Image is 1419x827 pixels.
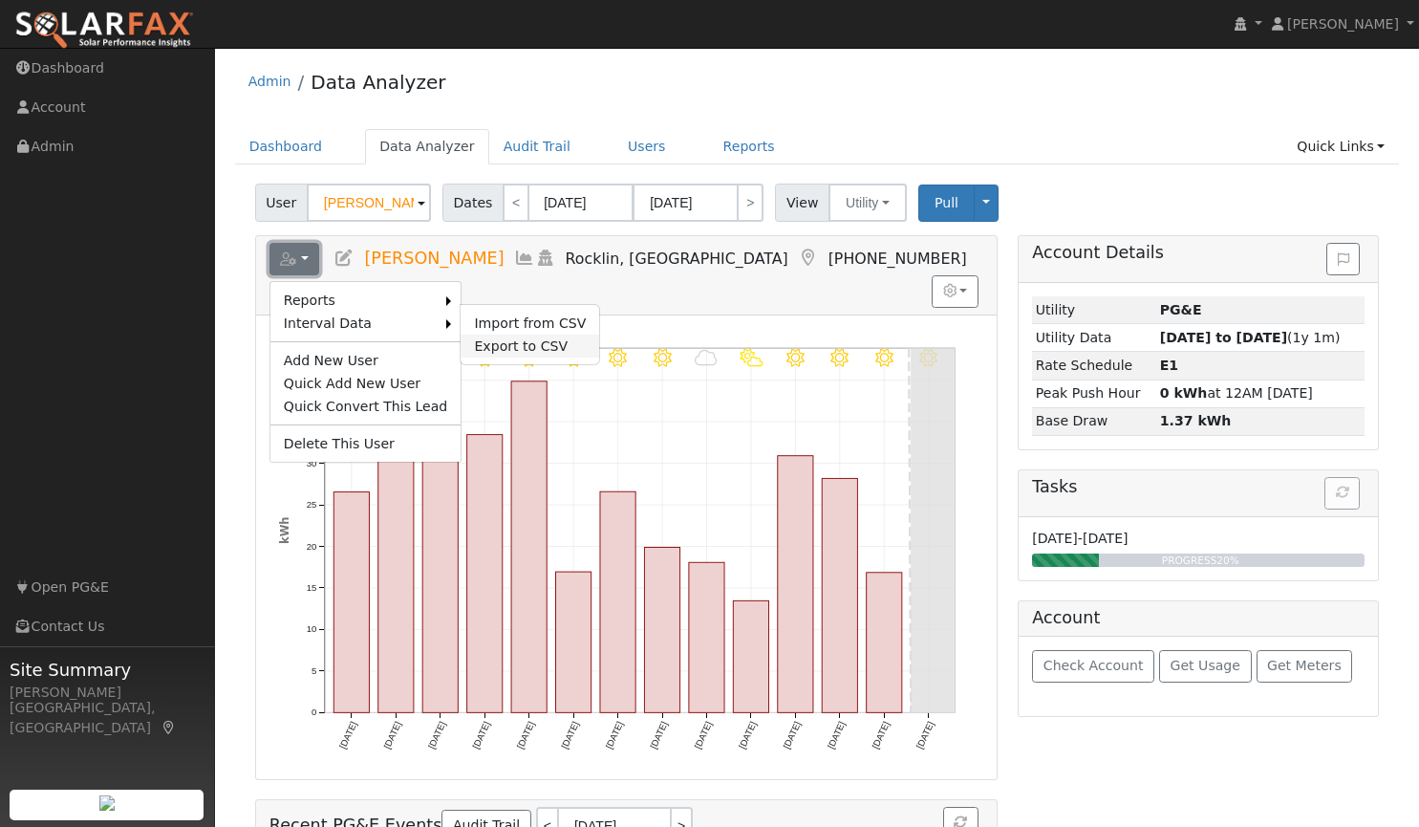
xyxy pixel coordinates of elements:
span: Rocklin, [GEOGRAPHIC_DATA] [566,250,788,268]
i: 9/11 - Clear [786,349,805,367]
span: Check Account [1043,658,1144,673]
strong: 0 kWh [1160,385,1208,401]
strong: [DATE] to [DATE] [1160,330,1287,345]
rect: onclick="" [466,435,502,713]
a: Interval Data [270,312,447,335]
span: User [255,184,308,222]
rect: onclick="" [867,573,902,713]
i: 9/07 - Clear [609,349,627,367]
a: Map [798,249,819,268]
td: Utility [1032,296,1156,324]
a: Delete This User [270,432,462,455]
rect: onclick="" [333,492,369,713]
i: 9/08 - Clear [654,349,672,367]
a: Import from CSV [461,312,599,335]
span: Dates [442,184,504,222]
a: Data Analyzer [365,129,489,164]
i: 9/09 - Cloudy [695,349,718,367]
text: [DATE] [692,720,714,751]
a: Data Analyzer [311,71,445,94]
a: Add New User [270,349,462,372]
i: 9/12 - Clear [831,349,849,367]
text: [DATE] [648,720,670,751]
span: (1y 1m) [1160,330,1341,345]
span: Get Usage [1171,658,1240,673]
rect: onclick="" [378,390,414,712]
button: Get Meters [1257,650,1353,683]
rect: onclick="" [644,547,679,712]
span: [DATE]-[DATE] [1032,531,1128,546]
text: 10 [306,624,316,635]
span: View [775,184,829,222]
button: Utility [828,184,907,222]
td: Rate Schedule [1032,352,1156,380]
a: Dashboard [235,129,337,164]
text: 5 [312,665,316,676]
a: < [503,184,529,222]
a: Users [613,129,680,164]
i: 9/13 - Clear [875,349,893,367]
text: 20 [306,541,316,552]
rect: onclick="" [422,398,458,713]
strong: 1.37 kWh [1160,413,1232,428]
text: [DATE] [337,720,359,751]
h5: Account Details [1032,243,1365,263]
img: SolarFax [14,11,194,51]
text: [DATE] [470,720,492,751]
a: Quick Links [1282,129,1399,164]
rect: onclick="" [600,491,635,712]
rect: onclick="" [822,478,857,712]
button: Get Usage [1159,650,1252,683]
a: Export to CSV [461,335,599,358]
a: > [737,184,763,222]
a: Multi-Series Graph [514,249,535,268]
a: Reports [709,129,789,164]
strong: ID: 17285750, authorized: 09/15/25 [1160,302,1202,317]
i: 9/10 - PartlyCloudy [740,349,763,367]
td: at 12AM [DATE] [1156,380,1365,407]
span: [PERSON_NAME] [364,249,504,268]
div: [GEOGRAPHIC_DATA], [GEOGRAPHIC_DATA] [10,698,204,738]
strong: H [1160,358,1178,373]
rect: onclick="" [778,456,813,713]
text: 30 [306,458,316,468]
text: [DATE] [426,720,448,751]
h5: Account [1032,608,1100,627]
a: Admin [248,74,291,89]
a: Edit User (37229) [333,249,355,268]
div: [PERSON_NAME] [10,683,204,703]
button: Pull [918,185,975,222]
td: Peak Push Hour [1032,380,1156,407]
span: [PHONE_NUMBER] [828,250,967,268]
i: 9/05 - Clear [520,349,538,367]
h5: Tasks [1032,477,1365,497]
span: Get Meters [1267,658,1342,673]
text: [DATE] [515,720,537,751]
text: [DATE] [603,720,625,751]
button: Check Account [1032,650,1154,683]
td: Base Draw [1032,407,1156,435]
text: [DATE] [737,720,759,751]
text: 15 [306,582,316,593]
a: Login As (last Never) [535,249,556,268]
a: Quick Convert This Lead [270,395,462,418]
input: Select a User [307,184,431,222]
text: [DATE] [870,720,892,751]
text: [DATE] [559,720,581,751]
i: 9/04 - Clear [476,349,494,367]
text: 25 [306,499,316,510]
text: [DATE] [826,720,848,751]
rect: onclick="" [689,562,724,712]
a: Map [161,720,178,735]
div: PROGRESS [1027,554,1373,569]
span: [PERSON_NAME] [1287,16,1399,32]
rect: onclick="" [555,572,591,712]
span: Pull [935,195,958,210]
text: [DATE] [781,720,803,751]
span: 20% [1216,555,1238,566]
span: Site Summary [10,657,204,683]
text: [DATE] [381,720,403,751]
a: Audit Trail [489,129,585,164]
rect: onclick="" [733,600,768,712]
img: retrieve [99,795,115,811]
